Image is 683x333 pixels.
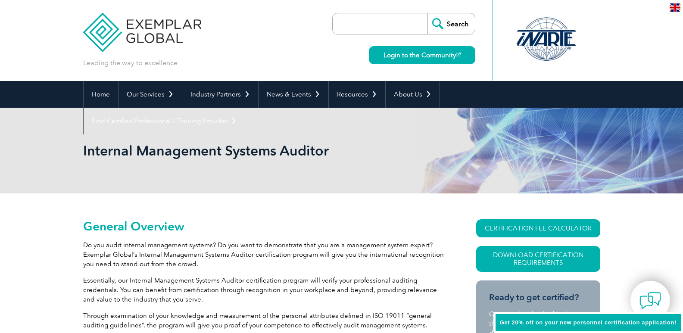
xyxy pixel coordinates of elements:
p: Leading the way to excellence [83,58,178,68]
a: Find Certified Professional / Training Provider [84,108,245,134]
h1: Internal Management Systems Auditor [83,142,414,159]
a: Home [84,81,118,108]
a: Industry Partners [182,81,258,108]
a: News & Events [259,81,328,108]
img: contact-chat.png [639,290,661,311]
p: Through examination of your knowledge and measurement of the personal attributes defined in ISO 1... [83,311,445,330]
a: About Us [386,81,440,108]
a: Our Services [119,81,182,108]
a: Login to the Community [369,46,475,64]
span: Get 20% off on your new personnel certification application! [500,319,677,326]
img: en [670,3,680,12]
p: Do you audit internal management systems? Do you want to demonstrate that you are a management sy... [83,240,445,269]
h3: Ready to get certified? [489,292,587,303]
input: Search [427,13,475,34]
a: Download Certification Requirements [476,246,600,272]
h2: General Overview [83,219,445,233]
img: open_square.png [456,53,461,57]
a: Resources [329,81,385,108]
p: Essentially, our Internal Management Systems Auditor certification program will verify your profe... [83,276,445,304]
a: CERTIFICATION FEE CALCULATOR [476,219,600,237]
